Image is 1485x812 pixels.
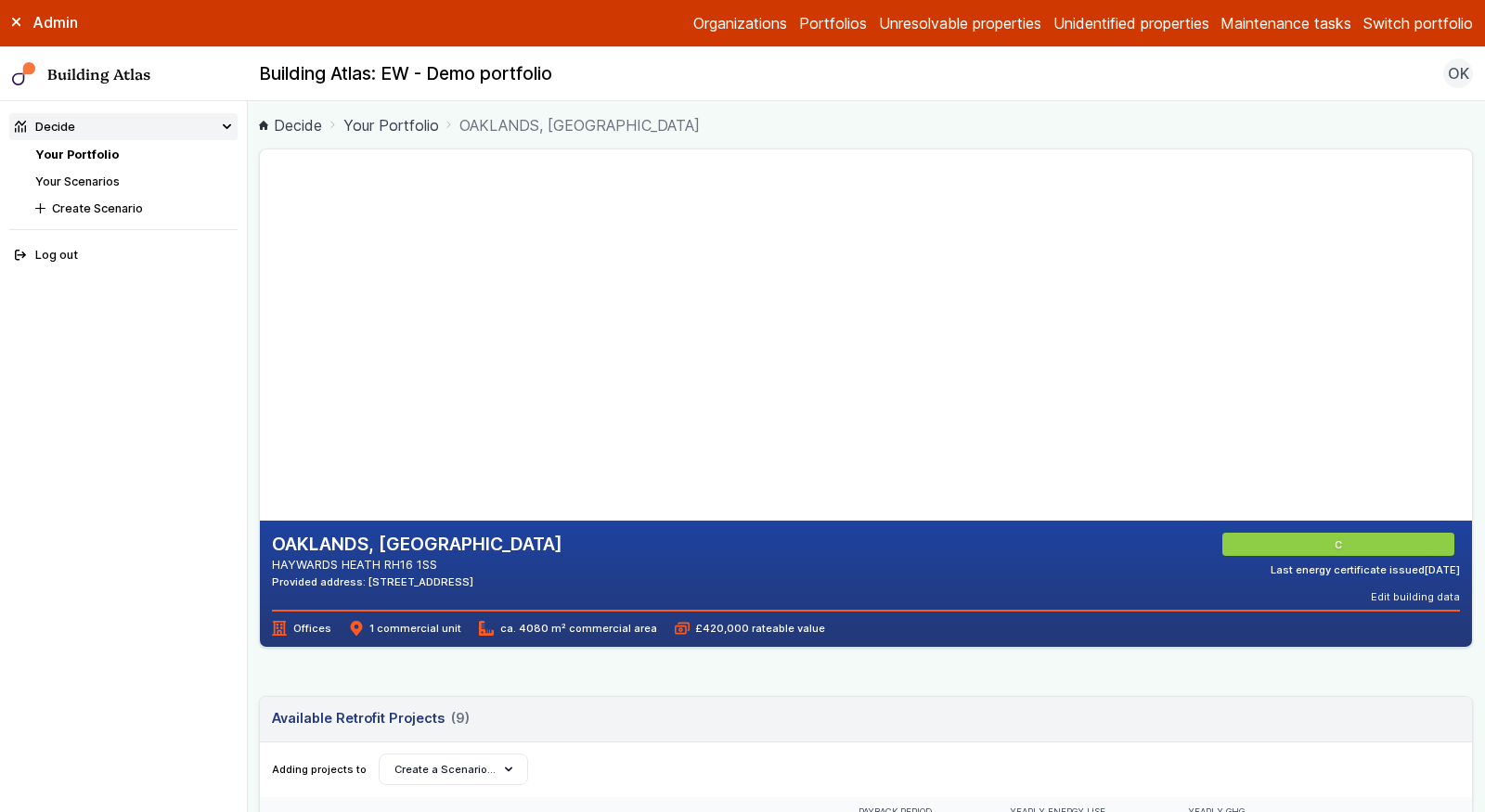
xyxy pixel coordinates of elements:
span: OK [1448,62,1469,84]
a: Organizations [693,12,787,34]
h2: Building Atlas: EW - Demo portfolio [259,62,552,86]
span: (9) [451,708,470,728]
a: Unidentified properties [1053,12,1209,34]
button: Switch portfolio [1363,12,1473,34]
div: Provided address: [STREET_ADDRESS] [272,574,562,589]
button: Create a Scenario… [379,754,528,785]
span: ca. 4080 m² commercial area [479,621,656,636]
h3: Available Retrofit Projects [272,708,469,728]
img: main-0bbd2752.svg [12,62,36,86]
button: Log out [9,242,238,269]
a: Your Portfolio [343,114,439,136]
a: Maintenance tasks [1220,12,1351,34]
button: Edit building data [1371,589,1460,604]
div: Decide [15,118,75,135]
a: Decide [259,114,322,136]
button: Create Scenario [30,195,238,222]
div: Last energy certificate issued [1271,562,1460,577]
span: Offices [272,621,330,636]
span: OAKLANDS, [GEOGRAPHIC_DATA] [459,114,700,136]
a: Your Portfolio [35,148,119,161]
span: C [1337,537,1345,552]
span: 1 commercial unit [349,621,461,636]
time: [DATE] [1425,563,1460,576]
span: £420,000 rateable value [675,621,825,636]
button: OK [1443,58,1473,88]
span: Adding projects to [272,762,367,777]
address: HAYWARDS HEATH RH16 1SS [272,556,562,574]
h2: OAKLANDS, [GEOGRAPHIC_DATA] [272,533,562,557]
a: Portfolios [799,12,867,34]
summary: Decide [9,113,238,140]
a: Your Scenarios [35,174,120,188]
a: Unresolvable properties [879,12,1041,34]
